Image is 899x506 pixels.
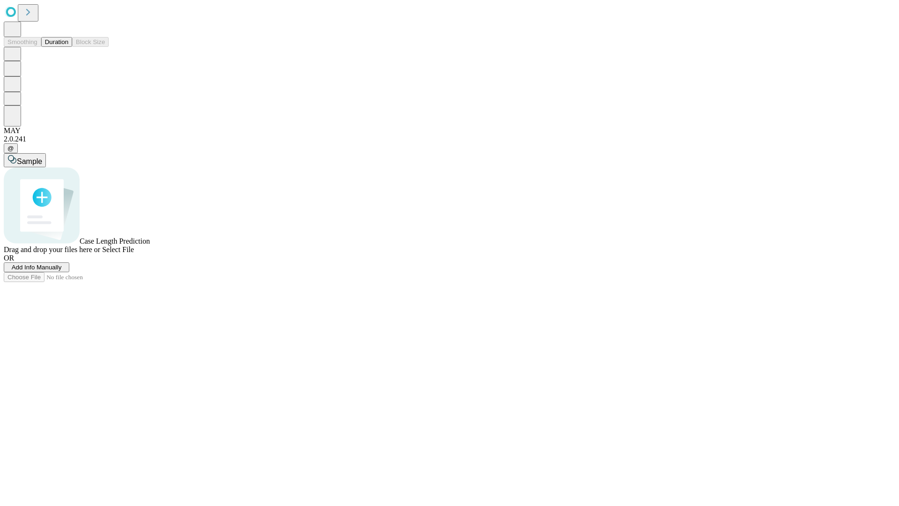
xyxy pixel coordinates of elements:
[41,37,72,47] button: Duration
[17,157,42,165] span: Sample
[4,153,46,167] button: Sample
[4,143,18,153] button: @
[80,237,150,245] span: Case Length Prediction
[4,262,69,272] button: Add Info Manually
[4,37,41,47] button: Smoothing
[4,135,895,143] div: 2.0.241
[7,145,14,152] span: @
[12,264,62,271] span: Add Info Manually
[72,37,109,47] button: Block Size
[4,246,100,253] span: Drag and drop your files here or
[102,246,134,253] span: Select File
[4,126,895,135] div: MAY
[4,254,14,262] span: OR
